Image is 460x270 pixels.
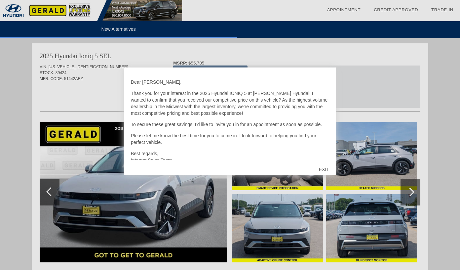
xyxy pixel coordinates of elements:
a: Appointment [327,7,361,12]
p: To secure these great savings, I’d like to invite you in for an appointment as soon as possible. [131,121,329,128]
p: Best regards, Internet Sales Team [PERSON_NAME] [131,150,329,170]
p: Dear [PERSON_NAME], [131,79,329,85]
a: Trade-In [431,7,453,12]
a: Credit Approved [374,7,418,12]
div: EXIT [312,159,336,179]
p: Thank you for your interest in the 2025 Hyundai IONIQ 5 at [PERSON_NAME] Hyundai! I wanted to con... [131,90,329,116]
p: Please let me know the best time for you to come in. I look forward to helping you find your perf... [131,132,329,146]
